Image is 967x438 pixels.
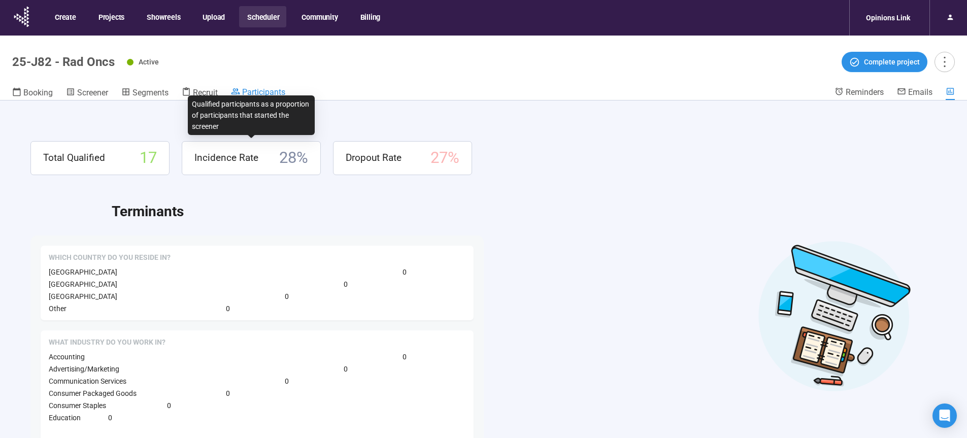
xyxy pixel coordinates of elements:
a: Booking [12,87,53,100]
button: Billing [352,6,388,27]
a: Participants [231,87,285,99]
button: Scheduler [239,6,286,27]
span: 0 [226,388,230,399]
button: Projects [90,6,131,27]
a: Screener [66,87,108,100]
a: Recruit [182,87,218,100]
a: Reminders [835,87,884,99]
span: Accounting [49,353,85,361]
span: Reminders [846,87,884,97]
span: Emails [908,87,932,97]
button: Community [293,6,345,27]
a: Segments [121,87,169,100]
span: 0 [285,291,289,302]
span: Complete project [864,56,920,68]
span: 0 [108,412,112,423]
span: [GEOGRAPHIC_DATA] [49,280,117,288]
button: Complete project [842,52,927,72]
span: Recruit [193,88,218,97]
span: Education [49,414,81,422]
span: more [938,55,951,69]
span: 0 [167,400,171,411]
span: Incidence Rate [194,150,258,165]
span: 28 % [279,146,308,171]
span: [GEOGRAPHIC_DATA] [49,292,117,300]
span: 0 [226,303,230,314]
span: Active [139,58,159,66]
span: Screener [77,88,108,97]
span: Advertising/Marketing [49,365,119,373]
a: Emails [897,87,932,99]
span: 0 [403,351,407,362]
button: Upload [194,6,232,27]
span: Total Qualified [43,150,105,165]
span: 0 [403,266,407,278]
span: 0 [344,279,348,290]
span: Consumer Staples [49,401,106,410]
span: What Industry do you work in? [49,338,165,348]
button: Showreels [139,6,187,27]
span: Dropout Rate [346,150,402,165]
span: Participants [242,87,285,97]
span: Segments [132,88,169,97]
span: 27 % [430,146,459,171]
span: 0 [344,363,348,375]
div: Opinions Link [860,8,916,27]
span: Which country do you reside in? [49,253,171,263]
span: Booking [23,88,53,97]
button: more [935,52,955,72]
h2: Terminants [112,200,937,223]
img: Desktop work notes [758,240,911,392]
div: Open Intercom Messenger [932,403,957,428]
span: 17 [140,146,157,171]
h1: 25-J82 - Rad Oncs [12,55,115,69]
button: Create [47,6,83,27]
span: Consumer Packaged Goods [49,389,137,397]
div: Qualified participants as a proportion of participants that started the screener [188,95,315,135]
span: Other [49,305,66,313]
span: 0 [285,376,289,387]
span: [GEOGRAPHIC_DATA] [49,268,117,276]
span: Communication Services [49,377,126,385]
